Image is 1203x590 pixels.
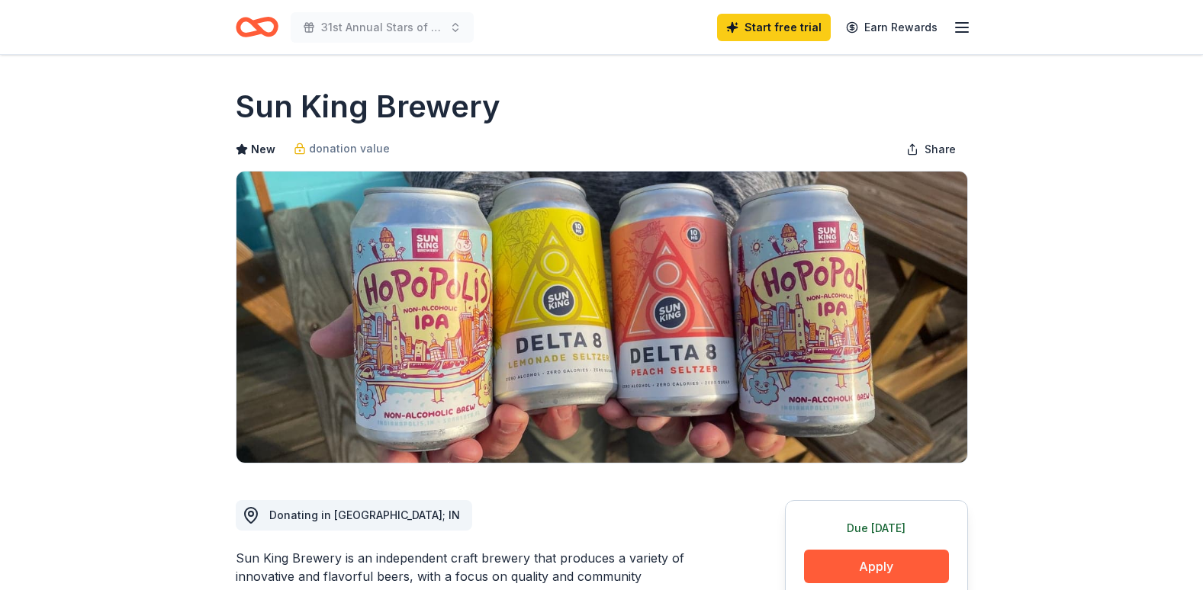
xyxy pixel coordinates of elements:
button: Apply [804,550,949,583]
span: donation value [309,139,390,158]
a: Start free trial [717,14,831,41]
a: Home [236,9,278,45]
span: Share [925,140,956,159]
span: 31st Annual Stars of Pink [MEDICAL_DATA] Survivor Fashion Show [321,18,443,37]
span: Donating in [GEOGRAPHIC_DATA]; IN [269,508,460,521]
button: 31st Annual Stars of Pink [MEDICAL_DATA] Survivor Fashion Show [291,12,474,43]
h1: Sun King Brewery [236,85,500,128]
a: donation value [294,139,390,158]
span: New [251,140,275,159]
img: Image for Sun King Brewery [236,172,967,463]
button: Share [894,134,968,165]
a: Earn Rewards [837,14,947,41]
div: Due [DATE] [804,519,949,537]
